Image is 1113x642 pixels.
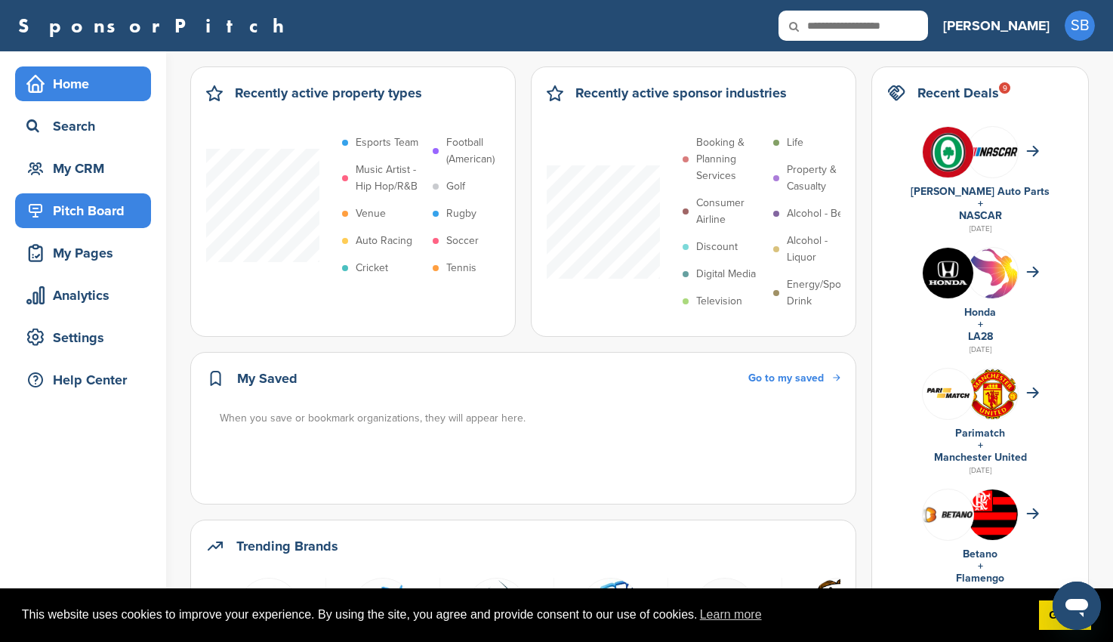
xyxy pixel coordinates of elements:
[23,366,151,394] div: Help Center
[466,578,528,640] img: Open uri20141112 50798 7kjxr1
[23,324,151,351] div: Settings
[887,585,1073,598] div: [DATE]
[696,239,738,255] p: Discount
[963,548,997,560] a: Betano
[787,134,803,151] p: Life
[887,222,1073,236] div: [DATE]
[236,536,338,557] h2: Trending Brands
[15,278,151,313] a: Analytics
[967,248,1018,338] img: La 2028 olympics logo
[356,162,425,195] p: Music Artist - Hip Hop/R&B
[446,134,516,168] p: Football (American)
[696,134,766,184] p: Booking & Planning Services
[23,113,151,140] div: Search
[887,464,1073,477] div: [DATE]
[235,82,422,103] h2: Recently active property types
[237,368,298,389] h2: My Saved
[580,578,642,640] img: Data
[978,560,983,573] a: +
[696,266,756,282] p: Digital Media
[748,370,840,387] a: Go to my saved
[923,384,973,403] img: Screen shot 2018 07 10 at 12.33.29 pm
[787,205,853,222] p: Alcohol - Beer
[446,205,476,222] p: Rugby
[352,578,414,640] img: Data
[1039,600,1091,631] a: dismiss cookie message
[448,578,546,638] a: Open uri20141112 50798 7kjxr1
[15,109,151,144] a: Search
[967,489,1018,551] img: Data?1415807839
[220,578,318,638] a: Bitpanda7084
[964,306,996,319] a: Honda
[787,162,856,195] p: Property & Casualty
[694,578,756,640] img: Buildingmissing
[808,578,870,640] img: Open uri20141112 50798 igfom0
[934,451,1027,464] a: Manchester United
[446,260,476,276] p: Tennis
[23,239,151,267] div: My Pages
[923,505,973,523] img: Betano
[923,248,973,298] img: Kln5su0v 400x400
[356,134,418,151] p: Esports Team
[23,70,151,97] div: Home
[978,197,983,210] a: +
[676,578,774,638] a: Buildingmissing
[943,15,1050,36] h3: [PERSON_NAME]
[22,603,1027,626] span: This website uses cookies to improve your experience. By using the site, you agree and provide co...
[18,16,294,35] a: SponsorPitch
[1053,582,1101,630] iframe: Button to launch messaging window
[787,276,856,310] p: Energy/Sports Drink
[696,195,766,228] p: Consumer Airline
[887,343,1073,356] div: [DATE]
[446,178,465,195] p: Golf
[238,578,300,640] img: Bitpanda7084
[696,293,742,310] p: Television
[15,363,151,397] a: Help Center
[955,427,1005,440] a: Parimatch
[748,372,824,384] span: Go to my saved
[15,151,151,186] a: My CRM
[956,572,1004,585] a: Flamengo
[15,66,151,101] a: Home
[220,410,842,427] div: When you save or bookmark organizations, they will appear here.
[959,209,1002,222] a: NASCAR
[967,369,1018,420] img: Open uri20141112 64162 1lb1st5?1415809441
[562,578,660,638] a: Data
[999,82,1010,94] div: 9
[968,330,993,343] a: LA28
[978,318,983,331] a: +
[967,147,1018,156] img: 7569886e 0a8b 4460 bc64 d028672dde70
[356,260,388,276] p: Cricket
[23,197,151,224] div: Pitch Board
[923,127,973,177] img: V7vhzcmg 400x400
[917,82,999,103] h2: Recent Deals
[356,233,412,249] p: Auto Racing
[15,236,151,270] a: My Pages
[575,82,787,103] h2: Recently active sponsor industries
[15,193,151,228] a: Pitch Board
[15,320,151,355] a: Settings
[23,282,151,309] div: Analytics
[790,578,888,638] a: Open uri20141112 50798 igfom0
[911,185,1050,198] a: [PERSON_NAME] Auto Parts
[1065,11,1095,41] span: SB
[943,9,1050,42] a: [PERSON_NAME]
[23,155,151,182] div: My CRM
[334,578,432,638] a: Data
[446,233,479,249] p: Soccer
[787,233,856,266] p: Alcohol - Liquor
[356,205,386,222] p: Venue
[978,439,983,452] a: +
[698,603,764,626] a: learn more about cookies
